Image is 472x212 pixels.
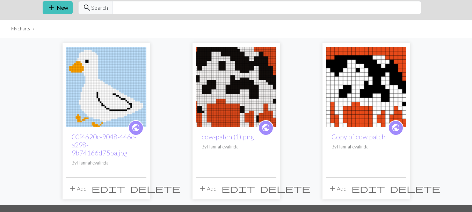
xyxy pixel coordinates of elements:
[11,25,30,32] li: My charts
[66,182,89,195] button: Add
[196,47,276,127] img: cow-patch (1).png
[328,184,337,193] span: add
[219,182,257,195] button: Edit
[128,120,144,136] a: public
[391,121,400,135] i: public
[68,184,77,193] span: add
[72,160,141,166] p: By Hannahevalinda
[196,182,219,195] button: Add
[261,121,270,135] i: public
[89,182,128,195] button: Edit
[391,122,400,133] span: public
[43,1,73,14] button: New
[332,133,385,141] a: Copy of cow patch
[202,144,271,150] p: By Hannahevalinda
[222,184,255,193] span: edit
[222,184,255,193] i: Edit
[66,47,146,127] img: goose sweater
[261,122,270,133] span: public
[66,83,146,89] a: goose sweater
[196,83,276,89] a: cow-patch (1).png
[326,83,406,89] a: cow patch
[131,122,140,133] span: public
[72,133,136,157] a: 00f4620c-9048-446c-a298-9b74166d75ba.jpg
[351,184,385,193] i: Edit
[131,121,140,135] i: public
[198,184,207,193] span: add
[390,184,440,193] span: delete
[47,3,56,13] span: add
[91,3,108,12] span: Search
[83,3,91,13] span: search
[351,184,385,193] span: edit
[326,182,349,195] button: Add
[202,133,254,141] a: cow-patch (1).png
[92,184,125,193] span: edit
[387,182,443,195] button: Delete
[128,182,183,195] button: Delete
[130,184,180,193] span: delete
[257,182,313,195] button: Delete
[332,144,401,150] p: By Hannahevalinda
[349,182,387,195] button: Edit
[260,184,310,193] span: delete
[92,184,125,193] i: Edit
[258,120,274,136] a: public
[388,120,404,136] a: public
[326,47,406,127] img: cow patch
